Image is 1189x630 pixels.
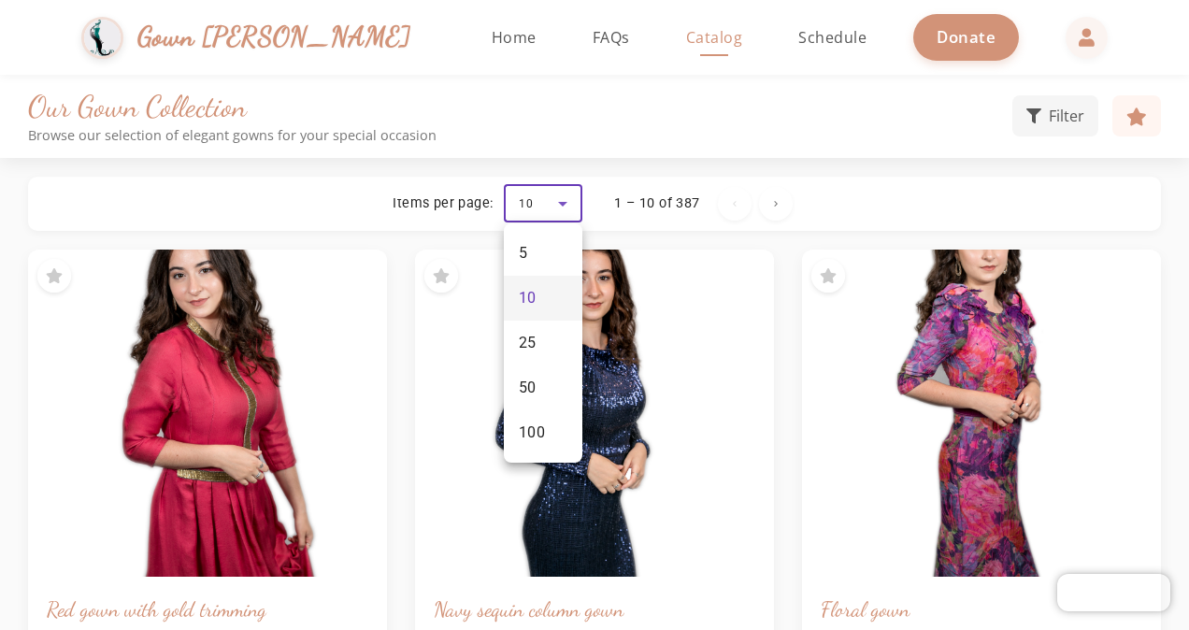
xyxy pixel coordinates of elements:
iframe: Chatra live chat [1057,574,1170,611]
span: 100 [519,422,546,444]
span: 5 [519,242,528,265]
span: 50 [519,377,537,399]
span: 10 [519,287,537,309]
span: 25 [519,332,537,354]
